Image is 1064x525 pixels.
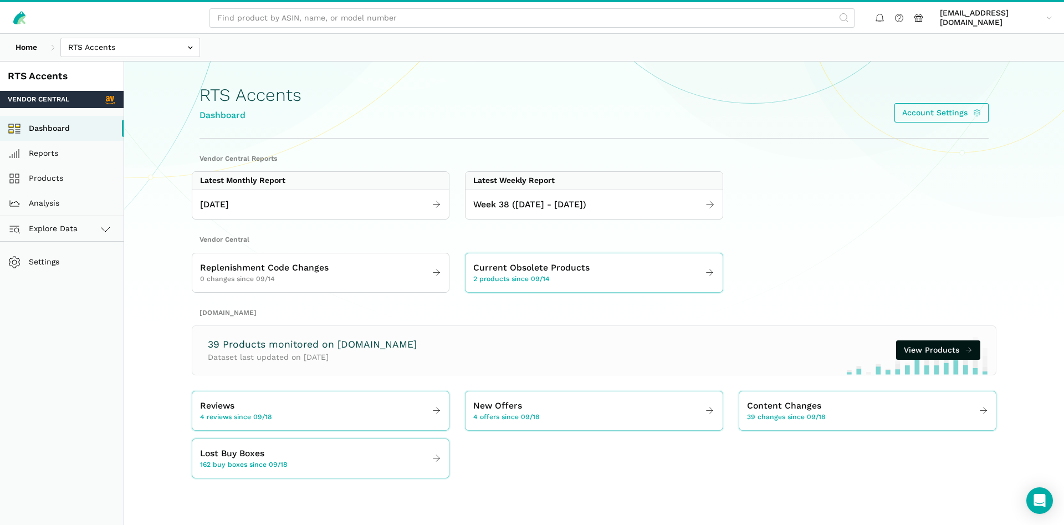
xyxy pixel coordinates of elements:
div: Latest Monthly Report [200,176,285,186]
a: Lost Buy Boxes 162 buy boxes since 09/18 [192,443,449,474]
span: 4 offers since 09/18 [473,412,540,422]
div: Open Intercom Messenger [1026,487,1053,514]
span: Content Changes [747,399,821,413]
a: New Offers 4 offers since 09/18 [465,395,722,426]
a: Replenishment Code Changes 0 changes since 09/14 [192,257,449,288]
input: RTS Accents [60,38,200,57]
a: Account Settings [894,103,989,123]
div: Latest Weekly Report [473,176,555,186]
a: Content Changes 39 changes since 09/18 [739,395,996,426]
p: Dataset last updated on [DATE] [208,351,417,363]
span: Explore Data [12,222,78,236]
span: Lost Buy Boxes [200,447,264,461]
a: Reviews 4 reviews since 09/18 [192,395,449,426]
h2: Vendor Central Reports [199,154,989,164]
a: Current Obsolete Products 2 products since 09/14 [465,257,722,288]
span: Vendor Central [8,95,69,105]
span: Reviews [200,399,234,413]
span: New Offers [473,399,522,413]
a: [EMAIL_ADDRESS][DOMAIN_NAME] [936,6,1056,29]
div: RTS Accents [8,69,116,83]
span: Current Obsolete Products [473,261,590,275]
h1: RTS Accents [199,85,301,105]
span: [DATE] [200,198,229,212]
div: Dashboard [199,109,301,123]
span: [EMAIL_ADDRESS][DOMAIN_NAME] [940,8,1042,28]
span: 2 products since 09/14 [473,274,550,284]
span: Replenishment Code Changes [200,261,329,275]
span: 39 changes since 09/18 [747,412,826,422]
span: View Products [904,344,959,356]
input: Find product by ASIN, name, or model number [209,8,855,28]
span: 4 reviews since 09/18 [200,412,272,422]
h2: [DOMAIN_NAME] [199,308,989,318]
span: 162 buy boxes since 09/18 [200,460,288,470]
span: 0 changes since 09/14 [200,274,275,284]
a: [DATE] [192,194,449,216]
h3: 39 Products monitored on [DOMAIN_NAME] [208,338,417,351]
a: View Products [896,340,981,360]
h2: Vendor Central [199,235,989,245]
a: Home [8,38,45,57]
span: Week 38 ([DATE] - [DATE]) [473,198,586,212]
a: Week 38 ([DATE] - [DATE]) [465,194,722,216]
